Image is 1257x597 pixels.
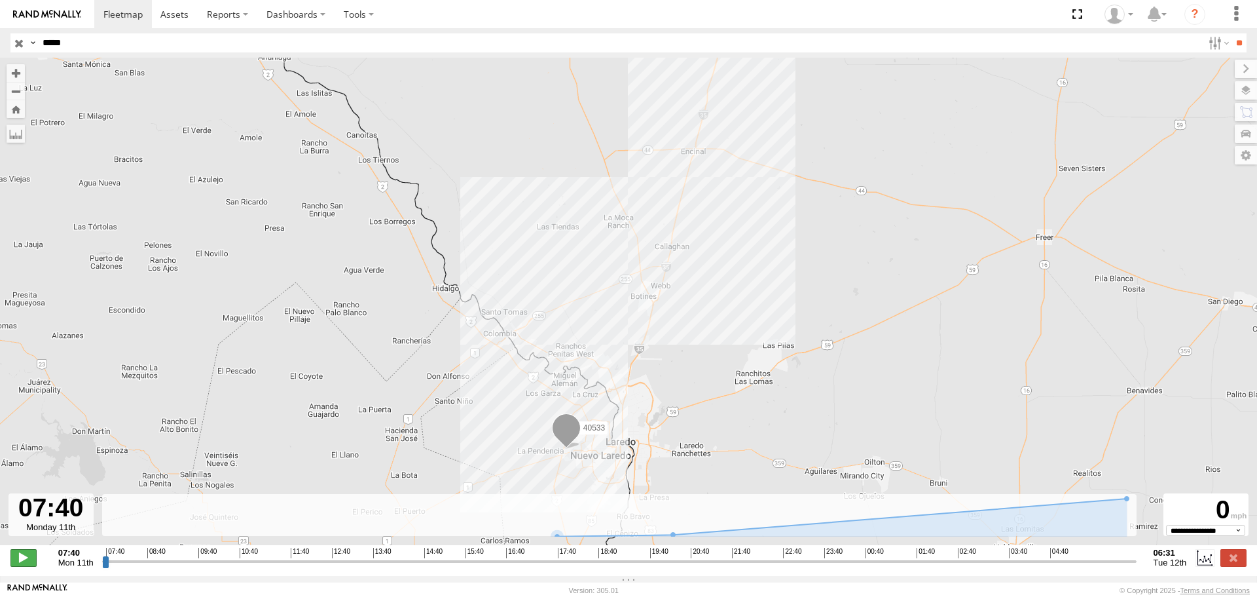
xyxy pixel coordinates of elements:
span: 17:40 [558,548,576,558]
label: Play/Stop [10,549,37,566]
div: Caseta Laredo TX [1100,5,1138,24]
strong: 07:40 [58,548,94,558]
span: 07:40 [106,548,124,558]
label: Measure [7,125,25,143]
i: ? [1184,4,1205,25]
a: Terms and Conditions [1180,587,1250,594]
span: 10:40 [240,548,258,558]
span: 40533 [583,423,605,433]
span: 02:40 [958,548,976,558]
span: 20:40 [691,548,709,558]
span: 18:40 [598,548,617,558]
span: 19:40 [650,548,668,558]
div: 0 [1165,495,1247,525]
a: Visit our Website [7,584,67,597]
label: Close [1220,549,1247,566]
span: 09:40 [198,548,217,558]
span: 00:40 [865,548,884,558]
span: 04:40 [1050,548,1068,558]
span: 13:40 [373,548,392,558]
span: 03:40 [1009,548,1027,558]
span: 01:40 [917,548,935,558]
label: Map Settings [1235,146,1257,164]
div: Version: 305.01 [569,587,619,594]
button: Zoom Home [7,100,25,118]
img: rand-logo.svg [13,10,81,19]
span: 22:40 [783,548,801,558]
span: Tue 12th Aug 2025 [1154,558,1187,568]
div: © Copyright 2025 - [1120,587,1250,594]
strong: 06:31 [1154,548,1187,558]
button: Zoom in [7,64,25,82]
span: 23:40 [824,548,843,558]
span: 15:40 [465,548,484,558]
button: Zoom out [7,82,25,100]
span: Mon 11th Aug 2025 [58,558,94,568]
label: Search Filter Options [1203,33,1231,52]
span: 11:40 [291,548,309,558]
span: 12:40 [332,548,350,558]
span: 21:40 [732,548,750,558]
span: 14:40 [424,548,443,558]
span: 16:40 [506,548,524,558]
span: 08:40 [147,548,166,558]
label: Search Query [27,33,38,52]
